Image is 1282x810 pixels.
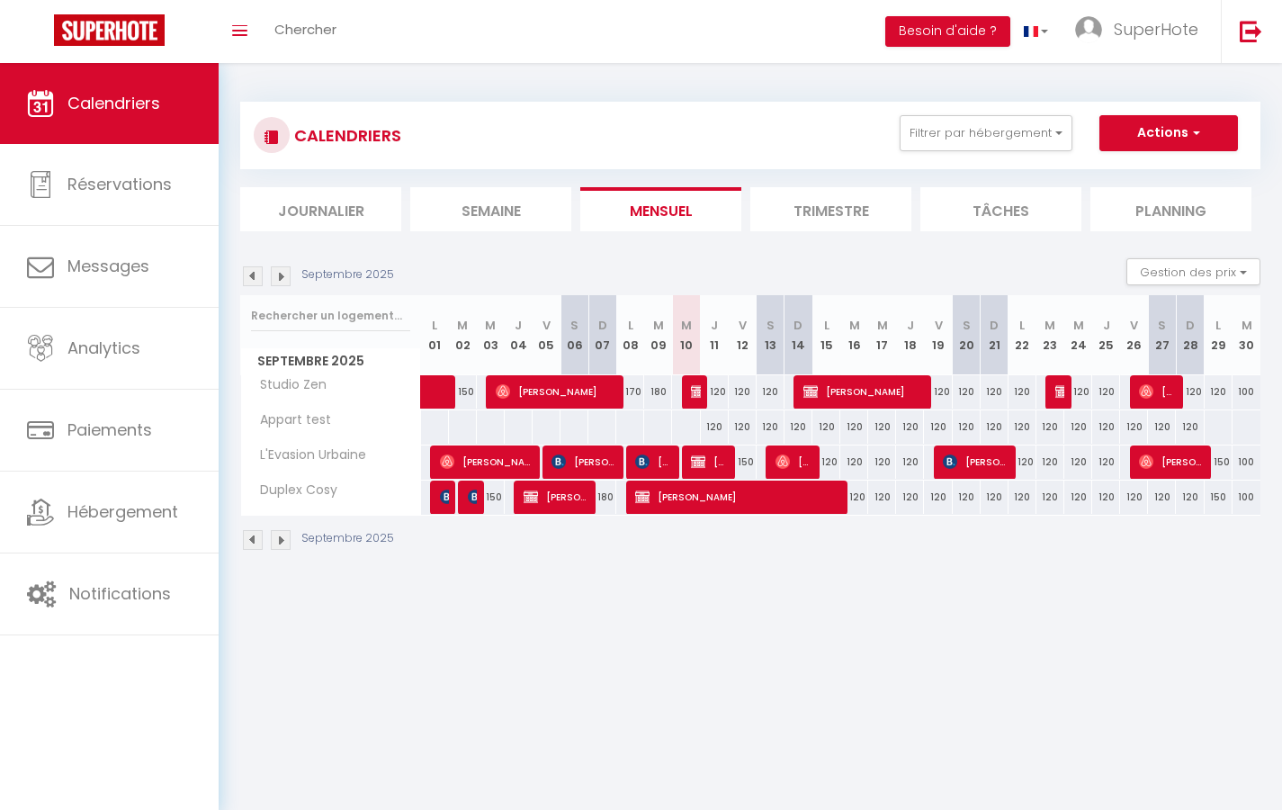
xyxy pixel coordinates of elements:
div: 120 [840,410,868,444]
button: Gestion des prix [1126,258,1260,285]
span: [PERSON_NAME] [440,445,533,479]
abbr: D [598,317,607,334]
th: 18 [896,295,924,375]
span: Calendriers [67,92,160,114]
abbr: J [907,317,914,334]
div: 100 [1233,375,1260,409]
span: [PERSON_NAME] [1139,445,1204,479]
div: 120 [896,410,924,444]
abbr: S [963,317,971,334]
abbr: D [793,317,802,334]
span: [PERSON_NAME] [943,445,1008,479]
div: 120 [1009,375,1036,409]
div: 120 [1205,375,1233,409]
div: 120 [896,445,924,479]
div: 120 [812,445,840,479]
span: Appart test [244,410,336,430]
div: 120 [1148,481,1176,514]
p: Septembre 2025 [301,530,394,547]
span: [PERSON_NAME] [803,374,924,409]
abbr: V [542,317,551,334]
div: 120 [896,481,924,514]
button: Filtrer par hébergement [900,115,1072,151]
div: 120 [1092,375,1120,409]
abbr: J [711,317,718,334]
th: 16 [840,295,868,375]
div: 120 [868,445,896,479]
div: 120 [729,375,757,409]
div: 120 [757,410,784,444]
span: [PERSON_NAME] [691,374,700,409]
span: Messages [67,255,149,277]
img: logout [1240,20,1262,42]
abbr: L [432,317,437,334]
span: [PERSON_NAME] [551,445,616,479]
div: 120 [701,410,729,444]
div: 120 [1009,481,1036,514]
div: 120 [924,375,952,409]
li: Semaine [410,187,571,231]
abbr: S [570,317,578,334]
div: 120 [981,481,1009,514]
div: 120 [1092,481,1120,514]
div: 120 [868,410,896,444]
th: 30 [1233,295,1260,375]
span: Réservations [67,173,172,195]
div: 120 [757,375,784,409]
abbr: J [515,317,522,334]
div: 120 [1176,410,1204,444]
span: Studio Zen [244,375,331,395]
button: Besoin d'aide ? [885,16,1010,47]
abbr: V [739,317,747,334]
th: 29 [1205,295,1233,375]
span: L'Evasion Urbaine [244,445,371,465]
div: 120 [784,410,812,444]
div: 120 [1176,375,1204,409]
span: Analytics [67,337,140,359]
div: 120 [1120,410,1148,444]
li: Journalier [240,187,401,231]
th: 25 [1092,295,1120,375]
abbr: M [457,317,468,334]
div: 120 [1036,481,1064,514]
img: Super Booking [54,14,165,46]
span: [PERSON_NAME] [1139,374,1176,409]
div: 120 [1176,481,1204,514]
abbr: M [849,317,860,334]
th: 20 [953,295,981,375]
div: 120 [1120,481,1148,514]
div: 120 [1064,375,1092,409]
abbr: L [1215,317,1221,334]
div: 120 [812,410,840,444]
li: Tâches [920,187,1081,231]
div: 120 [1092,445,1120,479]
span: Patureau Léa [440,480,449,514]
th: 08 [616,295,644,375]
p: Septembre 2025 [301,266,394,283]
div: 120 [953,410,981,444]
th: 13 [757,295,784,375]
div: 120 [1036,410,1064,444]
abbr: L [1019,317,1025,334]
abbr: D [1186,317,1195,334]
th: 11 [701,295,729,375]
span: Chercher [274,20,336,39]
div: 150 [1205,481,1233,514]
abbr: L [824,317,829,334]
div: 150 [477,481,505,514]
h3: CALENDRIERS [290,115,401,156]
abbr: D [990,317,999,334]
div: 120 [868,481,896,514]
div: 150 [1205,445,1233,479]
button: Actions [1099,115,1238,151]
div: 120 [924,481,952,514]
th: 01 [421,295,449,375]
th: 14 [784,295,812,375]
div: 120 [1009,410,1036,444]
abbr: V [1130,317,1138,334]
span: [PERSON_NAME] [468,480,477,514]
th: 09 [644,295,672,375]
div: 180 [588,481,616,514]
div: 120 [1036,445,1064,479]
img: ... [1075,16,1102,43]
